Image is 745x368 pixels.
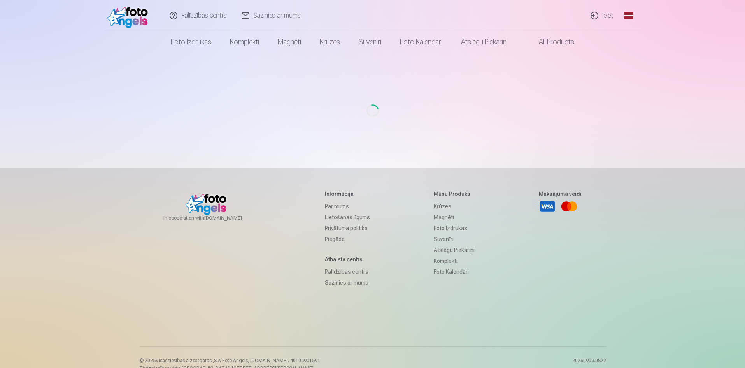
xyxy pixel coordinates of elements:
a: Foto kalendāri [434,266,475,277]
a: Visa [539,198,556,215]
a: Foto izdrukas [434,223,475,234]
a: Komplekti [221,31,268,53]
a: Krūzes [310,31,349,53]
h5: Atbalsta centrs [325,255,370,263]
h5: Maksājuma veidi [539,190,582,198]
span: SIA Foto Angels, [DOMAIN_NAME]. 40103901591 [214,358,320,363]
a: Magnēti [434,212,475,223]
img: /fa1 [107,3,152,28]
a: Par mums [325,201,370,212]
p: © 2025 Visas tiesības aizsargātas. , [139,357,320,364]
a: Krūzes [434,201,475,212]
a: Sazinies ar mums [325,277,370,288]
h5: Informācija [325,190,370,198]
a: [DOMAIN_NAME] [204,215,261,221]
a: Foto kalendāri [391,31,452,53]
a: Suvenīri [349,31,391,53]
a: All products [517,31,584,53]
a: Mastercard [561,198,578,215]
a: Atslēgu piekariņi [434,245,475,255]
a: Piegāde [325,234,370,245]
a: Foto izdrukas [161,31,221,53]
h5: Mūsu produkti [434,190,475,198]
a: Atslēgu piekariņi [452,31,517,53]
a: Magnēti [268,31,310,53]
a: Suvenīri [434,234,475,245]
a: Palīdzības centrs [325,266,370,277]
a: Komplekti [434,255,475,266]
a: Privātuma politika [325,223,370,234]
span: In cooperation with [163,215,261,221]
a: Lietošanas līgums [325,212,370,223]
